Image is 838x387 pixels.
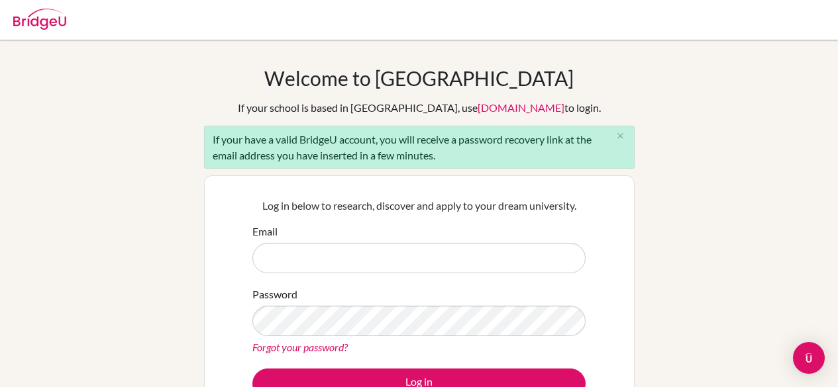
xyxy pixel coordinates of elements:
[252,224,278,239] label: Email
[607,126,634,146] button: Close
[238,100,601,116] div: If your school is based in [GEOGRAPHIC_DATA], use to login.
[252,341,348,353] a: Forgot your password?
[252,286,297,302] label: Password
[478,101,564,114] a: [DOMAIN_NAME]
[13,9,66,30] img: Bridge-U
[615,131,625,141] i: close
[204,126,635,169] div: If your have a valid BridgeU account, you will receive a password recovery link at the email addr...
[793,342,825,374] div: Open Intercom Messenger
[252,198,586,214] p: Log in below to research, discover and apply to your dream university.
[264,66,574,90] h1: Welcome to [GEOGRAPHIC_DATA]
